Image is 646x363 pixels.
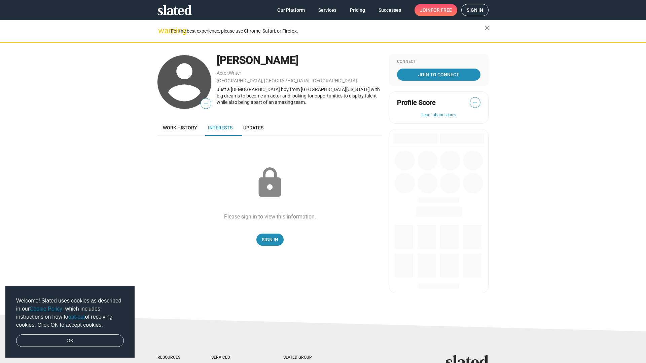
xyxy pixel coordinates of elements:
a: Cookie Policy [30,306,62,312]
div: Please sign in to view this information. [224,213,316,220]
a: Updates [238,120,269,136]
span: Our Platform [277,4,305,16]
a: Sign In [256,234,284,246]
a: Actor [217,70,228,76]
span: Join [420,4,452,16]
span: Updates [243,125,263,130]
div: Services [211,355,256,360]
a: Sign in [461,4,489,16]
span: Pricing [350,4,365,16]
a: opt-out [68,314,85,320]
span: — [470,98,480,107]
a: Pricing [345,4,370,16]
span: , [228,72,229,75]
a: Services [313,4,342,16]
span: Join To Connect [398,69,479,81]
span: Welcome! Slated uses cookies as described in our , which includes instructions on how to of recei... [16,297,124,329]
a: Work history [157,120,203,136]
button: Learn about scores [397,113,480,118]
span: Profile Score [397,98,436,107]
span: Successes [379,4,401,16]
div: Just a [DEMOGRAPHIC_DATA] boy from [GEOGRAPHIC_DATA][US_STATE] with big dreams to become an actor... [217,86,382,105]
a: Joinfor free [415,4,457,16]
div: Slated Group [283,355,329,360]
a: Interests [203,120,238,136]
span: Work history [163,125,197,130]
div: [PERSON_NAME] [217,53,382,68]
span: for free [431,4,452,16]
div: Resources [157,355,184,360]
span: — [201,99,211,108]
span: Sign In [262,234,278,246]
div: Connect [397,59,480,65]
a: Join To Connect [397,69,480,81]
a: [GEOGRAPHIC_DATA], [GEOGRAPHIC_DATA], [GEOGRAPHIC_DATA] [217,78,357,83]
a: Writer [229,70,241,76]
div: cookieconsent [5,286,135,358]
mat-icon: close [483,24,491,32]
a: Our Platform [272,4,310,16]
mat-icon: warning [158,27,166,35]
a: Successes [373,4,406,16]
div: For the best experience, please use Chrome, Safari, or Firefox. [171,27,485,36]
span: Interests [208,125,232,130]
mat-icon: lock [253,166,287,200]
span: Services [318,4,336,16]
span: Sign in [467,4,483,16]
a: dismiss cookie message [16,334,124,347]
